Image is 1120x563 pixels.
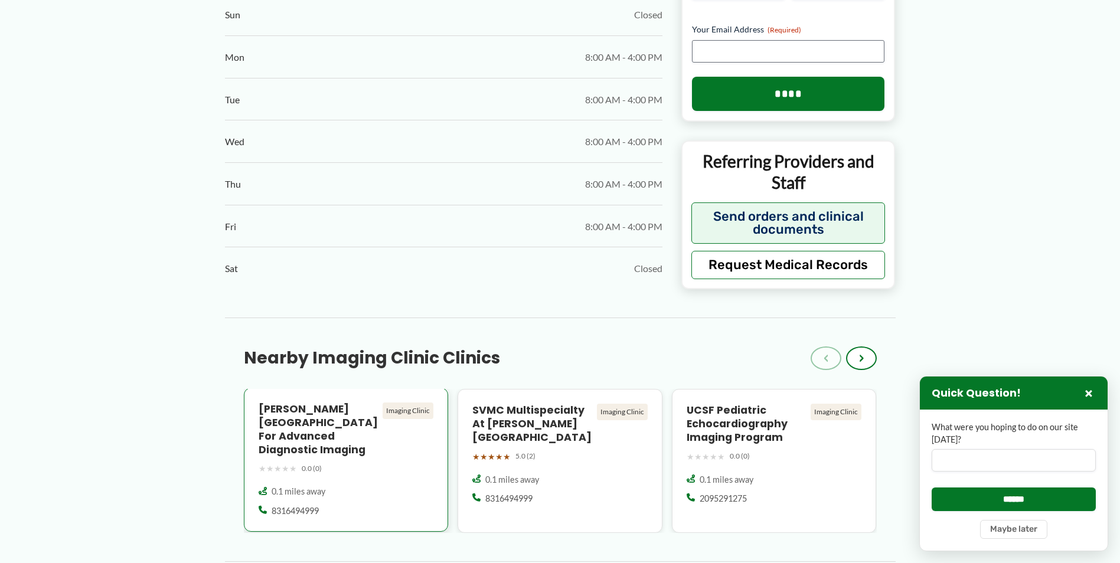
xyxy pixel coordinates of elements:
[634,260,662,277] span: Closed
[515,450,535,463] span: 5.0 (2)
[274,461,282,476] span: ★
[634,6,662,24] span: Closed
[932,421,1096,446] label: What were you hoping to do on our site [DATE]?
[495,449,503,464] span: ★
[458,389,662,533] a: SVMC Multispecialty at [PERSON_NAME][GEOGRAPHIC_DATA] Imaging Clinic ★★★★★ 5.0 (2) 0.1 miles away...
[1082,386,1096,400] button: Close
[846,346,877,370] button: ›
[717,449,725,464] span: ★
[824,351,828,365] span: ‹
[488,449,495,464] span: ★
[700,493,747,505] span: 2095291275
[485,474,539,486] span: 0.1 miles away
[597,404,648,420] div: Imaging Clinic
[485,493,533,505] span: 8316494999
[811,346,841,370] button: ‹
[480,449,488,464] span: ★
[225,91,240,109] span: Tue
[700,474,753,486] span: 0.1 miles away
[472,404,592,444] h4: SVMC Multispecialty at [PERSON_NAME][GEOGRAPHIC_DATA]
[691,150,886,194] p: Referring Providers and Staff
[692,24,885,35] label: Your Email Address
[259,461,266,476] span: ★
[225,133,244,150] span: Wed
[266,461,274,476] span: ★
[980,520,1047,539] button: Maybe later
[811,404,861,420] div: Imaging Clinic
[585,48,662,66] span: 8:00 AM - 4:00 PM
[702,449,710,464] span: ★
[585,91,662,109] span: 8:00 AM - 4:00 PM
[672,389,877,533] a: UCSF Pediatric Echocardiography Imaging Program Imaging Clinic ★★★★★ 0.0 (0) 0.1 miles away 20952...
[272,505,319,517] span: 8316494999
[383,402,433,419] div: Imaging Clinic
[687,404,806,444] h4: UCSF Pediatric Echocardiography Imaging Program
[768,25,801,34] span: (Required)
[282,461,289,476] span: ★
[225,48,244,66] span: Mon
[272,486,325,497] span: 0.1 miles away
[259,402,378,456] h4: [PERSON_NAME][GEOGRAPHIC_DATA] for Advanced Diagnostic Imaging
[585,133,662,150] span: 8:00 AM - 4:00 PM
[225,218,236,235] span: Fri
[859,351,864,365] span: ›
[585,175,662,193] span: 8:00 AM - 4:00 PM
[225,260,238,277] span: Sat
[710,449,717,464] span: ★
[244,348,500,369] h3: Nearby Imaging Clinic Clinics
[503,449,511,464] span: ★
[225,175,241,193] span: Thu
[225,6,240,24] span: Sun
[302,462,322,475] span: 0.0 (0)
[687,449,694,464] span: ★
[244,389,449,533] a: [PERSON_NAME][GEOGRAPHIC_DATA] for Advanced Diagnostic Imaging Imaging Clinic ★★★★★ 0.0 (0) 0.1 m...
[694,449,702,464] span: ★
[691,202,886,244] button: Send orders and clinical documents
[289,461,297,476] span: ★
[691,251,886,279] button: Request Medical Records
[472,449,480,464] span: ★
[932,387,1021,400] h3: Quick Question!
[730,450,750,463] span: 0.0 (0)
[585,218,662,235] span: 8:00 AM - 4:00 PM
